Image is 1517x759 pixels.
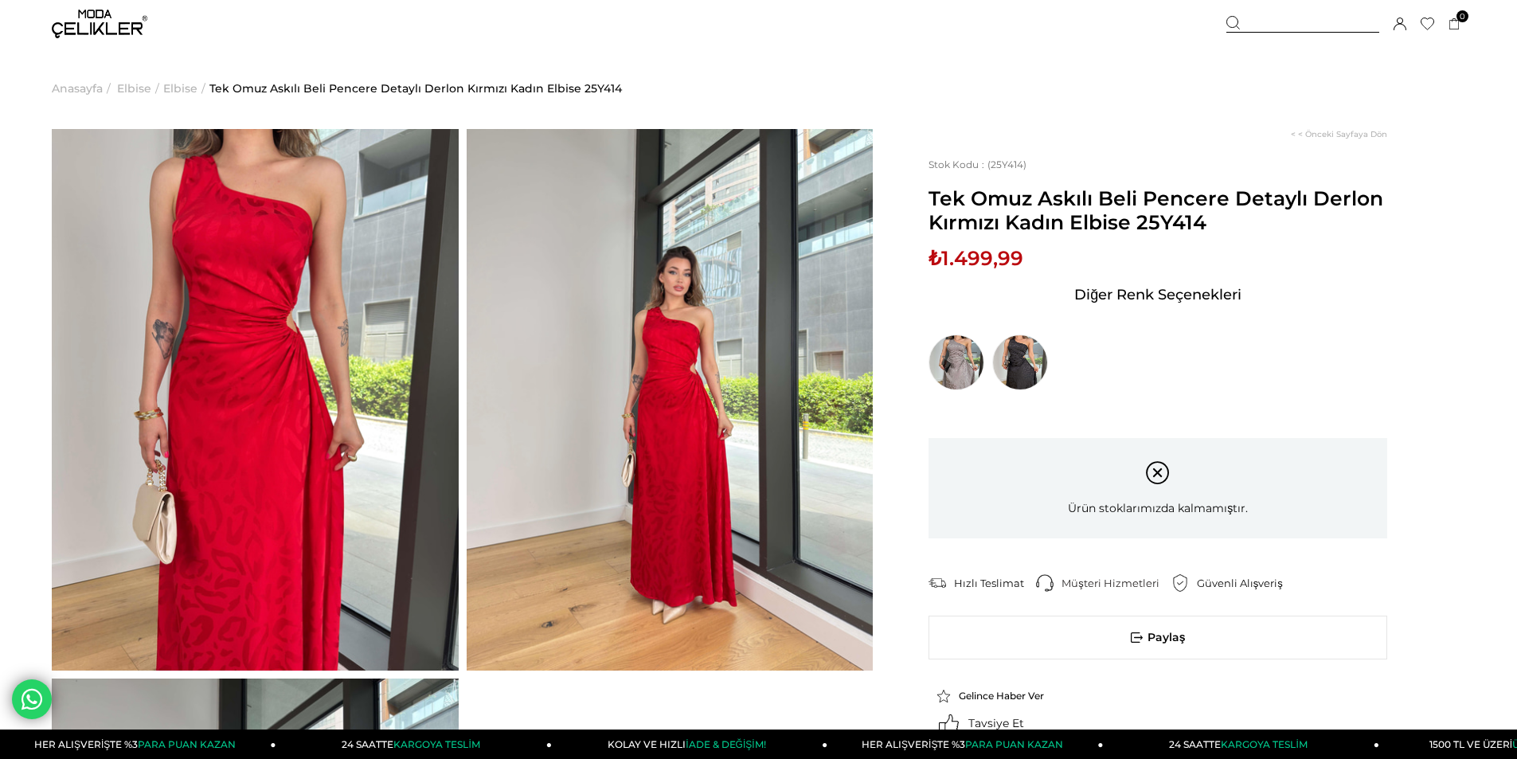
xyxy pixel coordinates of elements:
img: logo [52,10,147,38]
span: Gelince Haber Ver [959,690,1044,702]
span: 0 [1456,10,1468,22]
img: Derlon eelbise 25Y414 [467,129,874,671]
a: Gelince Haber Ver [936,689,1073,703]
a: HER ALIŞVERİŞTE %3PARA PUAN KAZAN [827,730,1103,759]
span: Paylaş [929,616,1386,659]
a: Anasayfa [52,48,103,129]
span: PARA PUAN KAZAN [138,738,236,750]
span: KARGOYA TESLİM [393,738,479,750]
span: ₺1.499,99 [929,246,1023,270]
div: Ürün stoklarımızda kalmamıştır. [929,438,1387,538]
a: KOLAY VE HIZLIİADE & DEĞİŞİM! [552,730,827,759]
img: security.png [1171,574,1189,592]
a: 24 SAATTEKARGOYA TESLİM [1104,730,1379,759]
span: Tek Omuz Askılı Beli Pencere Detaylı Derlon Kırmızı Kadın Elbise 25Y414 [929,186,1387,234]
span: (25Y414) [929,158,1026,170]
span: Stok Kodu [929,158,987,170]
div: Müşteri Hizmetleri [1062,576,1171,590]
span: KARGOYA TESLİM [1221,738,1307,750]
li: > [117,48,163,129]
a: Elbise [163,48,197,129]
a: 0 [1449,18,1460,30]
div: Hızlı Teslimat [954,576,1036,590]
a: Elbise [117,48,151,129]
li: > [52,48,115,129]
img: Derlon eelbise 25Y414 [52,129,459,671]
a: 24 SAATTEKARGOYA TESLİM [276,730,552,759]
span: İADE & DEĞİŞİM! [686,738,765,750]
img: call-center.png [1036,574,1054,592]
a: Tek Omuz Askılı Beli Pencere Detaylı Derlon Kırmızı Kadın Elbise 25Y414 [209,48,622,129]
li: > [163,48,209,129]
span: Diğer Renk Seçenekleri [1074,282,1241,307]
img: shipping.png [929,574,946,592]
a: < < Önceki Sayfaya Dön [1291,129,1387,139]
span: Tavsiye Et [968,716,1024,730]
span: PARA PUAN KAZAN [965,738,1063,750]
div: Güvenli Alışveriş [1197,576,1295,590]
img: Tek Omuz Askılı Beli Pencere Detaylı Derlon Gri Kadın Elbise 25Y414 [929,335,984,390]
img: Tek Omuz Askılı Beli Pencere Detaylı Derlon Siyah Kadın Elbise 25Y414 [992,335,1048,390]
